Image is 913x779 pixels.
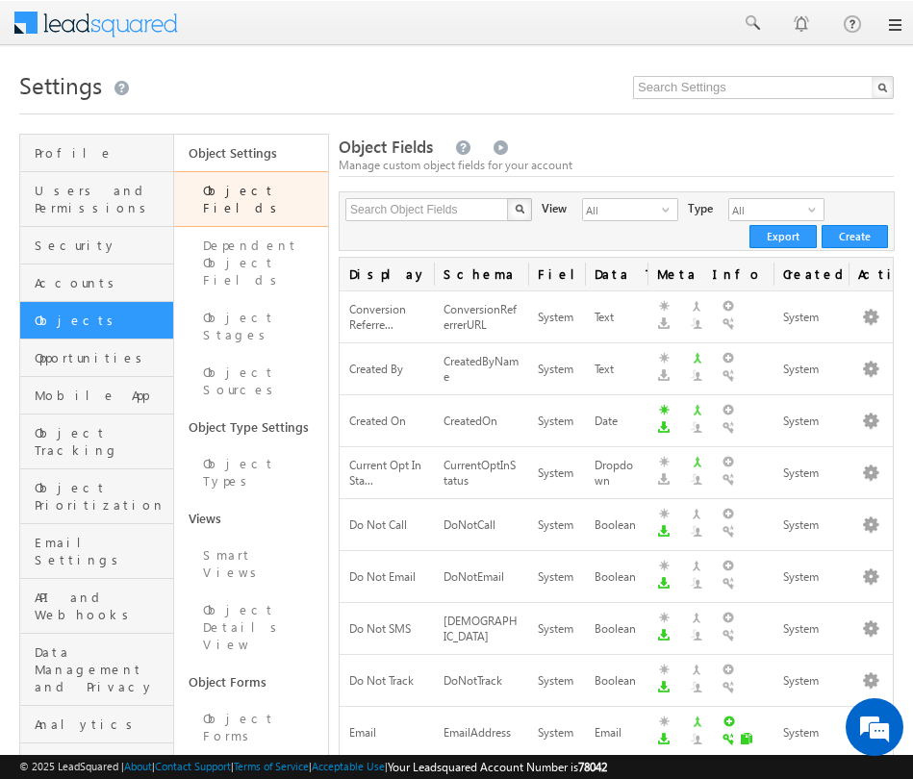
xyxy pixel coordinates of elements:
span: Object Prioritization [35,479,168,514]
a: Mobile App [20,377,173,415]
a: Terms of Service [234,760,309,772]
span: Actions [849,258,893,290]
span: Do Not Email [349,569,416,584]
a: Object Settings [174,135,328,171]
div: System [783,360,839,380]
div: CreatedByName [444,352,519,389]
a: Accounts [20,264,173,302]
span: Object Fields [339,136,433,158]
div: [DEMOGRAPHIC_DATA] [444,612,519,648]
input: Search Settings [633,76,894,99]
span: Meta Info [647,258,774,290]
a: Analytics [20,706,173,743]
img: Search [515,204,524,214]
div: View [542,198,567,217]
span: Opportunities [35,349,168,366]
div: System [783,412,839,432]
button: Export [749,225,817,248]
div: DoNotTrack [444,671,519,691]
div: System [538,723,575,743]
a: Object Stages [174,299,328,354]
span: Data Management and Privacy [35,643,168,695]
div: DoNotEmail [444,567,519,588]
div: Boolean [595,567,638,588]
span: Security [35,237,168,254]
span: Do Not SMS [349,621,411,636]
span: Created By [349,362,403,376]
span: Created On [349,414,406,428]
span: Conversion Referre... [349,302,406,333]
div: Email [595,723,638,743]
div: Date [595,412,638,432]
span: API and Webhooks [35,589,168,623]
div: System [783,515,839,536]
span: [PERSON_NAME] [35,753,168,770]
a: Opportunities [20,339,173,377]
div: Boolean [595,515,638,536]
a: Security [20,227,173,264]
span: Settings [19,69,102,100]
span: Display Name [340,258,434,290]
div: System [783,671,839,691]
div: System [538,464,575,484]
a: Users and Permissions [20,172,173,227]
div: System [783,308,839,328]
div: System [783,567,839,588]
span: Email [349,725,376,740]
span: Field Type [528,258,585,290]
a: Email Settings [20,524,173,579]
span: Email Settings [35,534,168,568]
span: Schema Name [434,258,528,290]
span: select [808,204,824,215]
a: Object Fields [174,171,328,227]
a: Object Tracking [20,415,173,469]
div: Text [595,308,638,328]
span: Users and Permissions [35,182,168,216]
a: Object Details View [174,591,328,664]
a: Smart Views [174,537,328,591]
div: Type [688,198,713,217]
a: Object Types [174,445,328,500]
div: System [538,619,575,640]
div: Text [595,360,638,380]
span: Do Not Call [349,517,407,532]
span: All [583,199,662,220]
div: System [538,308,575,328]
span: Current Opt In Sta... [349,458,421,489]
button: Create [822,225,888,248]
span: All [729,199,808,220]
span: Accounts [35,274,168,291]
a: Object Prioritization [20,469,173,524]
div: System [538,567,575,588]
a: Contact Support [155,760,231,772]
span: select [662,204,677,215]
span: Your Leadsquared Account Number is [388,760,607,774]
div: EmailAddress [444,723,519,743]
div: CurrentOptInStatus [444,456,519,492]
div: Boolean [595,671,638,691]
div: ConversionReferrerURL [444,300,519,337]
div: Dropdown [595,456,638,492]
a: Views [174,500,328,537]
span: Data Type [585,258,647,290]
span: Mobile App [35,387,168,404]
span: Do Not Track [349,673,414,688]
div: System [538,671,575,691]
span: Profile [35,144,168,162]
a: Object Sources [174,354,328,409]
div: CreatedOn [444,412,519,432]
span: Object Tracking [35,424,168,459]
span: Analytics [35,716,168,733]
a: API and Webhooks [20,579,173,634]
div: System [538,412,575,432]
a: Objects [20,302,173,339]
a: Object Forms [174,700,328,755]
span: 78042 [578,760,607,774]
a: Object Type Settings [174,409,328,445]
a: Dependent Object Fields [174,227,328,299]
div: System [783,619,839,640]
span: Objects [35,312,168,329]
a: Object Forms [174,664,328,700]
div: System [783,464,839,484]
div: System [783,723,839,743]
